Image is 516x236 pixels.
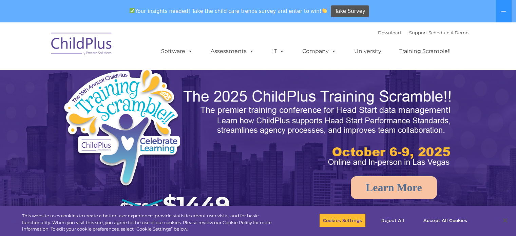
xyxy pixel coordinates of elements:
[428,30,469,35] a: Schedule A Demo
[22,213,284,233] div: This website uses cookies to create a better user experience, provide statistics about user visit...
[498,213,513,228] button: Close
[48,28,116,62] img: ChildPlus by Procare Solutions
[420,213,471,228] button: Accept All Cookies
[347,44,388,58] a: University
[322,8,327,13] img: 👏
[154,44,199,58] a: Software
[319,213,366,228] button: Cookies Settings
[378,30,401,35] a: Download
[393,44,457,58] a: Training Scramble!!
[335,5,365,17] span: Take Survey
[204,44,261,58] a: Assessments
[265,44,291,58] a: IT
[130,8,135,13] img: ✅
[351,176,437,199] a: Learn More
[295,44,343,58] a: Company
[409,30,427,35] a: Support
[378,30,469,35] font: |
[371,213,414,228] button: Reject All
[331,5,369,17] a: Take Survey
[127,4,330,18] span: Your insights needed! Take the child care trends survey and enter to win!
